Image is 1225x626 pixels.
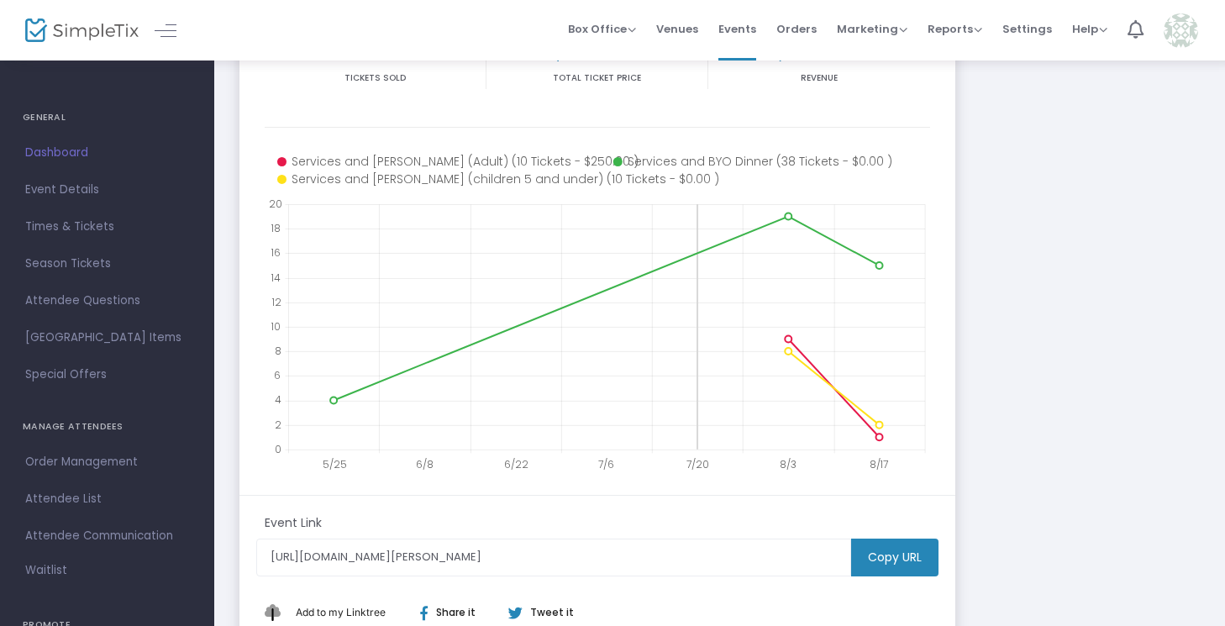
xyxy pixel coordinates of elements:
text: 16 [271,245,281,260]
text: 7/6 [599,457,615,471]
text: 7/20 [686,457,709,471]
span: Add to my Linktree [296,606,386,618]
text: 14 [271,270,281,284]
text: 12 [271,294,281,308]
text: 0 [275,442,281,456]
p: Revenue [712,71,927,84]
span: Attendee List [25,488,189,510]
text: 2 [275,417,281,431]
span: Event Details [25,179,189,201]
text: 6/22 [504,457,528,471]
span: Times & Tickets [25,216,189,238]
span: Order Management [25,451,189,473]
m-button: Copy URL [851,539,938,576]
span: Attendee Questions [25,290,189,312]
text: 6/8 [416,457,434,471]
span: Attendee Communication [25,525,189,547]
span: Marketing [837,21,907,37]
span: Special Offers [25,364,189,386]
text: 10 [271,319,281,334]
span: Settings [1002,8,1052,50]
p: Tickets sold [268,71,482,84]
text: 20 [269,197,282,211]
p: Total Ticket Price [490,71,704,84]
span: Reports [928,21,982,37]
text: 18 [271,221,281,235]
h4: GENERAL [23,101,192,134]
text: 8 [275,344,281,358]
span: Waitlist [25,562,67,579]
text: 8/3 [781,457,797,471]
span: Venues [656,8,698,50]
span: Box Office [568,21,636,37]
span: Events [718,8,756,50]
h4: MANAGE ATTENDEES [23,410,192,444]
text: 8/17 [870,457,888,471]
span: [GEOGRAPHIC_DATA] Items [25,327,189,349]
span: Orders [776,8,817,50]
div: Tweet it [492,605,582,620]
span: Season Tickets [25,253,189,275]
text: 4 [275,392,281,407]
div: Share it [403,605,507,620]
m-panel-subtitle: Event Link [265,514,322,532]
text: 6 [274,368,281,382]
span: Dashboard [25,142,189,164]
span: Help [1072,21,1107,37]
img: linktree [265,604,292,620]
text: 5/25 [323,457,347,471]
